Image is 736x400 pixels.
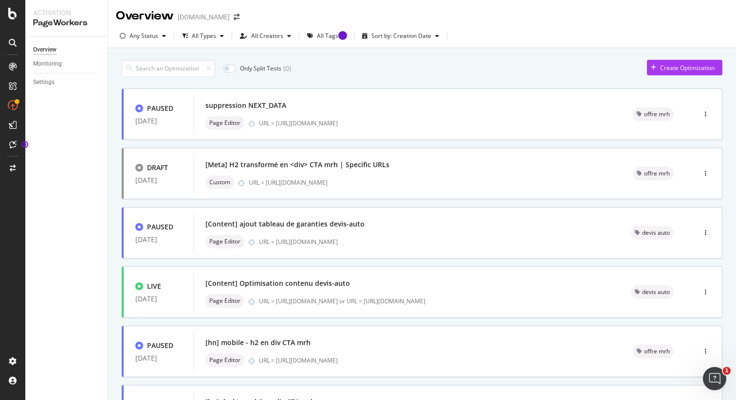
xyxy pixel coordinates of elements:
[33,45,56,55] div: Overview
[205,353,244,367] div: neutral label
[135,117,182,125] div: [DATE]
[205,294,244,308] div: neutral label
[147,163,168,173] div: DRAFT
[33,59,62,69] div: Monitoring
[33,77,55,87] div: Settings
[338,31,347,40] div: Tooltip anchor
[192,33,216,39] div: All Types
[147,341,173,350] div: PAUSED
[33,8,100,17] div: Activation
[631,285,674,299] div: neutral label
[135,295,182,303] div: [DATE]
[644,171,670,176] span: offre mrh
[205,219,365,229] div: [Content] ajout tableau de garanties devis-auto
[358,28,443,44] button: Sort by: Creation Date
[631,226,674,240] div: neutral label
[205,338,311,348] div: [hn] mobile - h2 en div CTA mrh
[33,59,101,69] a: Monitoring
[660,64,715,72] div: Create Optimization
[234,14,239,20] div: arrow-right-arrow-left
[135,176,182,184] div: [DATE]
[259,356,609,365] div: URL = [URL][DOMAIN_NAME]
[249,178,609,187] div: URL = [URL][DOMAIN_NAME]
[236,28,295,44] button: All Creators
[259,238,607,246] div: URL = [URL][DOMAIN_NAME]
[259,297,607,305] div: URL = [URL][DOMAIN_NAME] or URL = [URL][DOMAIN_NAME]
[205,278,350,288] div: [Content] Optimisation contenu devis-auto
[259,119,609,127] div: URL = [URL][DOMAIN_NAME]
[147,281,161,291] div: LIVE
[20,140,29,149] div: Tooltip anchor
[205,101,286,110] div: suppression NEXT_DATA
[135,354,182,362] div: [DATE]
[644,111,670,117] span: offre mrh
[633,107,674,121] div: neutral label
[116,8,174,24] div: Overview
[209,357,240,363] span: Page Editor
[644,348,670,354] span: offre mrh
[205,175,234,189] div: neutral label
[122,60,215,77] input: Search an Optimization
[723,367,731,375] span: 1
[251,33,283,39] div: All Creators
[205,160,389,170] div: [Meta] H2 transformé en <div> CTA mrh | Specific URLs
[703,367,726,390] iframe: Intercom live chat
[147,222,173,232] div: PAUSED
[371,33,431,39] div: Sort by: Creation Date
[33,45,101,55] a: Overview
[647,60,722,75] button: Create Optimization
[116,28,170,44] button: Any Status
[633,167,674,180] div: neutral label
[642,230,670,236] span: devis auto
[283,64,291,73] div: ( 0 )
[209,179,230,185] span: Custom
[317,33,338,39] div: All Tags
[33,77,101,87] a: Settings
[240,64,281,72] div: Only Split Tests
[642,289,670,295] span: devis auto
[303,28,350,44] button: All Tags
[178,28,228,44] button: All Types
[178,12,230,22] div: [DOMAIN_NAME]
[209,120,240,126] span: Page Editor
[633,345,674,358] div: neutral label
[135,236,182,243] div: [DATE]
[129,33,158,39] div: Any Status
[205,116,244,130] div: neutral label
[147,104,173,113] div: PAUSED
[33,17,100,29] div: PageWorkers
[209,239,240,244] span: Page Editor
[205,235,244,248] div: neutral label
[209,298,240,304] span: Page Editor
